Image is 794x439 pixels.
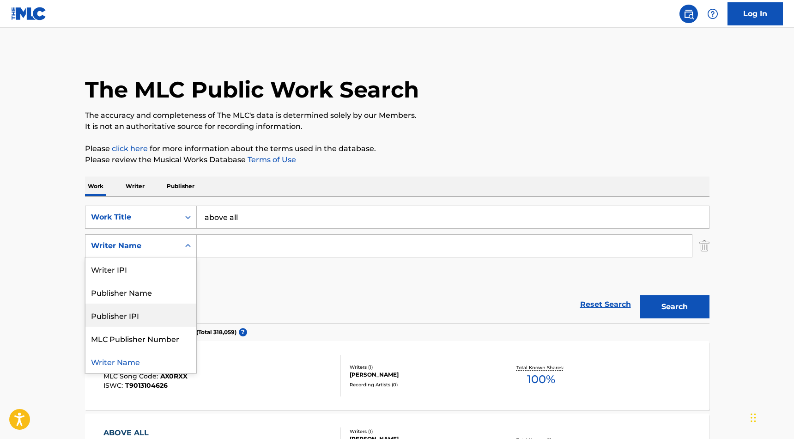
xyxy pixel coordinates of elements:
p: It is not an authoritative source for recording information. [85,121,709,132]
div: Help [703,5,722,23]
img: MLC Logo [11,7,47,20]
p: Please for more information about the terms used in the database. [85,143,709,154]
h1: The MLC Public Work Search [85,76,419,104]
p: Publisher [164,177,197,196]
span: ISWC : [103,381,125,390]
form: Search Form [85,206,709,323]
a: Reset Search [576,294,636,315]
p: Writer [123,177,147,196]
iframe: Chat Widget [748,395,794,439]
div: Work Title [91,212,174,223]
div: ABOVE ALL [103,427,187,439]
div: Writer IPI [85,257,196,280]
a: ABOVE ALLMLC Song Code:AX0RXXISWC:T9013104626Writers (1)[PERSON_NAME]Recording Artists (0)Total K... [85,341,709,410]
p: Please review the Musical Works Database [85,154,709,165]
span: 100 % [527,371,555,388]
a: click here [112,144,148,153]
p: The accuracy and completeness of The MLC's data is determined solely by our Members. [85,110,709,121]
div: Recording Artists ( 0 ) [350,381,489,388]
div: Writer Name [85,350,196,373]
img: Delete Criterion [699,234,709,257]
img: help [707,8,718,19]
a: Terms of Use [246,155,296,164]
div: Publisher Name [85,280,196,304]
div: Writers ( 1 ) [350,428,489,435]
p: Total Known Shares: [516,364,566,371]
div: Writers ( 1 ) [350,364,489,371]
a: Public Search [679,5,698,23]
span: MLC Song Code : [103,372,160,380]
p: Work [85,177,106,196]
span: AX0RXX [160,372,188,380]
div: Drag [751,404,756,432]
div: Publisher IPI [85,304,196,327]
div: [PERSON_NAME] [350,371,489,379]
span: T9013104626 [125,381,168,390]
div: Writer Name [91,240,174,251]
span: ? [239,328,247,336]
div: MLC Publisher Number [85,327,196,350]
img: search [683,8,694,19]
a: Log In [727,2,783,25]
button: Search [640,295,709,318]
